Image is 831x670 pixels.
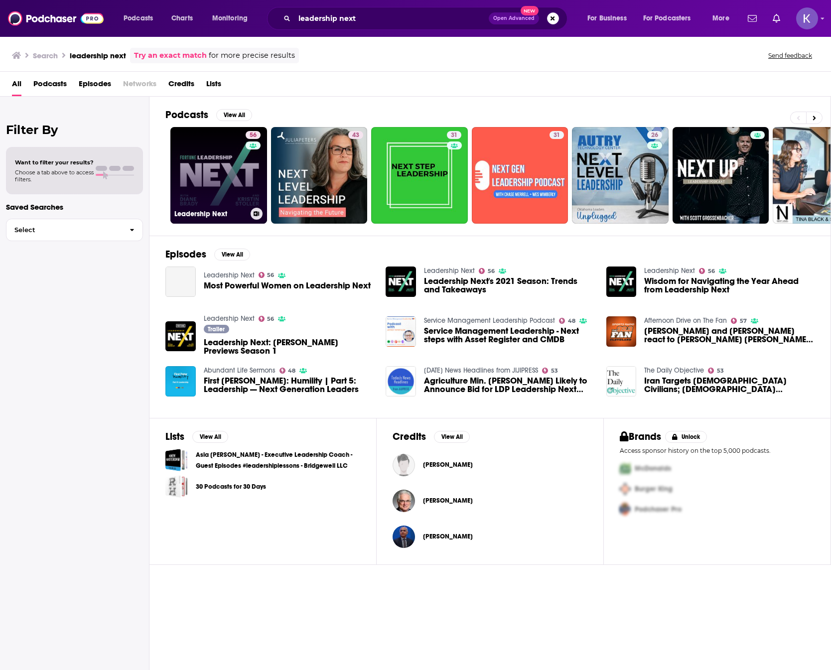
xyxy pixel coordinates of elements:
[348,131,363,139] a: 43
[6,123,143,137] h2: Filter By
[117,10,166,26] button: open menu
[644,327,815,344] span: [PERSON_NAME] and [PERSON_NAME] react to [PERSON_NAME] [PERSON_NAME] comments on leadership, next...
[124,11,153,25] span: Podcasts
[587,11,627,25] span: For Business
[559,318,575,324] a: 48
[168,76,194,96] a: Credits
[717,369,724,373] span: 53
[250,131,257,140] span: 56
[196,449,360,471] a: Asia [PERSON_NAME] - Executive Leadership Coach - Guest Episodes #leadershiplessons - Bridgewell LLC
[204,377,374,394] a: First Peter: Humility | Part 5: Leadership — Next Generation Leaders
[644,377,815,394] span: Iran Targets [DEMOGRAPHIC_DATA] Civilians; [DEMOGRAPHIC_DATA] Leadership Next to Go? #1451
[386,267,416,297] img: Leadership Next's 2021 Season: Trends and Takeaways
[393,430,470,443] a: CreditsView All
[79,76,111,96] span: Episodes
[165,449,188,471] span: Asia Bribiesca-Hedin - Executive Leadership Coach - Guest Episodes #leadershiplessons - Bridgewel...
[393,490,415,512] a: Chris Farrell
[665,431,707,443] button: Unlock
[620,430,661,443] h2: Brands
[796,7,818,29] span: Logged in as kpearson13190
[165,109,208,121] h2: Podcasts
[554,131,560,140] span: 31
[616,479,635,499] img: Second Pro Logo
[165,321,196,352] img: Leadership Next: Alan Murray Previews Season 1
[206,76,221,96] a: Lists
[259,272,275,278] a: 56
[521,6,539,15] span: New
[192,431,228,443] button: View All
[451,131,457,140] span: 31
[796,7,818,29] button: Show profile menu
[616,499,635,520] img: Third Pro Logo
[644,267,695,275] a: Leadership Next
[699,268,715,274] a: 56
[174,210,247,218] h3: Leadership Next
[6,219,143,241] button: Select
[6,202,143,212] p: Saved Searches
[423,497,473,505] a: Chris Farrell
[205,10,261,26] button: open menu
[424,377,594,394] span: Agriculture Min. [PERSON_NAME] Likely to Announce Bid for LDP Leadership Next Week
[204,377,374,394] span: First [PERSON_NAME]: Humility | Part 5: Leadership — Next Generation Leaders
[493,16,535,21] span: Open Advanced
[643,11,691,25] span: For Podcasters
[15,169,94,183] span: Choose a tab above to access filters.
[134,50,207,61] a: Try an exact match
[712,11,729,25] span: More
[424,277,594,294] a: Leadership Next's 2021 Season: Trends and Takeaways
[637,10,705,26] button: open menu
[204,366,276,375] a: Abundant Life Sermons
[204,271,255,279] a: Leadership Next
[644,277,815,294] a: Wisdom for Navigating the Year Ahead from Leadership Next
[6,227,122,233] span: Select
[423,533,473,540] a: Salil Parekh
[208,326,225,332] span: Trailer
[393,526,415,548] img: Salil Parekh
[424,366,538,375] a: Today's News Headlines from JIJIPRESS
[635,505,682,514] span: Podchaser Pro
[423,461,473,469] a: Gabriella Mirabelli
[12,76,21,96] a: All
[479,268,495,274] a: 56
[204,338,374,355] span: Leadership Next: [PERSON_NAME] Previews Season 1
[212,11,248,25] span: Monitoring
[744,10,761,27] a: Show notifications dropdown
[393,449,587,481] button: Gabriella MirabelliGabriella Mirabelli
[267,317,274,321] span: 56
[434,431,470,443] button: View All
[33,76,67,96] a: Podcasts
[606,316,637,347] a: Chico and Dustin react to Baker Mayfield's comments on leadership, next opportunity
[740,319,747,323] span: 57
[204,281,371,290] a: Most Powerful Women on Leadership Next
[165,109,252,121] a: PodcastsView All
[424,327,594,344] a: Service Management Leadership - Next steps with Asset Register and CMDB
[386,366,416,397] a: Agriculture Min. Koizumi Likely to Announce Bid for LDP Leadership Next Week
[165,248,206,261] h2: Episodes
[393,454,415,476] img: Gabriella Mirabelli
[644,327,815,344] a: Chico and Dustin react to Baker Mayfield's comments on leadership, next opportunity
[769,10,784,27] a: Show notifications dropdown
[731,318,747,324] a: 57
[644,366,704,375] a: The Daily Objective
[214,249,250,261] button: View All
[288,369,295,373] span: 48
[572,127,669,224] a: 26
[204,338,374,355] a: Leadership Next: Alan Murray Previews Season 1
[708,368,724,374] a: 53
[165,10,199,26] a: Charts
[644,377,815,394] a: Iran Targets Israeli Civilians; Iranian Leadership Next to Go? #1451
[279,368,296,374] a: 48
[644,316,727,325] a: Afternoon Drive on The Fan
[171,11,193,25] span: Charts
[635,464,671,473] span: McDonalds
[393,521,587,552] button: Salil ParekhSalil Parekh
[259,316,275,322] a: 56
